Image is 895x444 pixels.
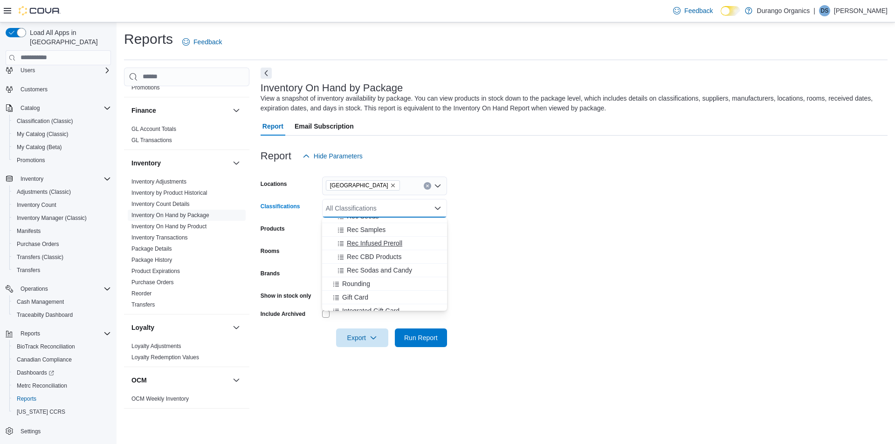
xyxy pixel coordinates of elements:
[13,212,90,224] a: Inventory Manager (Classic)
[9,185,115,198] button: Adjustments (Classic)
[17,157,45,164] span: Promotions
[17,84,51,95] a: Customers
[13,367,58,378] a: Dashboards
[342,293,368,302] span: Gift Card
[13,380,71,391] a: Metrc Reconciliation
[13,186,111,198] span: Adjustments (Classic)
[131,234,188,241] a: Inventory Transactions
[21,67,35,74] span: Users
[13,252,67,263] a: Transfers (Classic)
[261,68,272,79] button: Next
[17,343,75,350] span: BioTrack Reconciliation
[131,137,172,143] a: GL Transactions
[13,296,111,307] span: Cash Management
[13,199,111,211] span: Inventory Count
[336,328,388,347] button: Export
[330,181,388,190] span: [GEOGRAPHIC_DATA]
[17,65,39,76] button: Users
[347,225,386,234] span: Rec Samples
[434,182,441,190] button: Open list of options
[9,379,115,392] button: Metrc Reconciliation
[322,223,447,237] button: Rec Samples
[322,250,447,264] button: Rec CBD Products
[2,172,115,185] button: Inventory
[395,328,447,347] button: Run Report
[131,201,190,207] a: Inventory Count Details
[13,341,79,352] a: BioTrack Reconciliation
[21,428,41,435] span: Settings
[131,376,147,385] h3: OCM
[13,309,76,321] a: Traceabilty Dashboard
[131,106,156,115] h3: Finance
[131,257,172,263] a: Package History
[2,424,115,437] button: Settings
[13,406,69,417] a: [US_STATE] CCRS
[390,183,396,188] button: Remove Durango from selection in this group
[131,158,229,168] button: Inventory
[322,291,447,304] button: Gift Card
[21,175,43,183] span: Inventory
[261,82,403,94] h3: Inventory On Hand by Package
[17,130,69,138] span: My Catalog (Classic)
[819,5,830,16] div: Devon Smith
[131,212,209,219] a: Inventory On Hand by Package
[347,212,379,221] span: Rec Seeds
[13,380,111,391] span: Metrc Reconciliation
[131,279,174,286] a: Purchase Orders
[9,340,115,353] button: BioTrack Reconciliation
[17,356,72,363] span: Canadian Compliance
[131,158,161,168] h3: Inventory
[9,251,115,264] button: Transfers (Classic)
[347,239,402,248] span: Rec Infused Preroll
[434,205,441,212] button: Close list of options
[347,266,412,275] span: Rec Sodas and Candy
[9,238,115,251] button: Purchase Orders
[2,282,115,295] button: Operations
[131,223,207,230] a: Inventory On Hand by Product
[231,416,242,427] button: Pricing
[231,105,242,116] button: Finance
[13,116,111,127] span: Classification (Classic)
[347,252,401,261] span: Rec CBD Products
[261,292,311,300] label: Show in stock only
[13,252,111,263] span: Transfers (Classic)
[131,126,176,132] a: GL Account Totals
[821,5,829,16] span: DS
[13,225,111,237] span: Manifests
[131,342,181,350] span: Loyalty Adjustments
[17,266,40,274] span: Transfers
[261,180,287,188] label: Locations
[19,6,61,15] img: Cova
[131,323,154,332] h3: Loyalty
[17,83,111,95] span: Customers
[261,310,305,318] label: Include Archived
[131,396,189,402] a: OCM Weekly Inventory
[231,375,242,386] button: OCM
[13,129,111,140] span: My Catalog (Classic)
[131,395,189,403] span: OCM Weekly Inventory
[17,283,52,294] button: Operations
[17,173,47,184] button: Inventory
[17,143,62,151] span: My Catalog (Beta)
[2,102,115,115] button: Catalog
[13,186,75,198] a: Adjustments (Classic)
[813,5,815,16] p: |
[9,366,115,379] a: Dashboards
[9,212,115,225] button: Inventory Manager (Classic)
[9,225,115,238] button: Manifests
[9,264,115,277] button: Transfers
[21,330,40,337] span: Reports
[261,270,280,277] label: Brands
[131,290,151,297] a: Reorder
[131,178,186,185] a: Inventory Adjustments
[124,30,173,48] h1: Reports
[17,253,63,261] span: Transfers (Classic)
[757,5,810,16] p: Durango Organics
[17,395,36,403] span: Reports
[131,354,199,361] a: Loyalty Redemption Values
[322,237,447,250] button: Rec Infused Preroll
[21,104,40,112] span: Catalog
